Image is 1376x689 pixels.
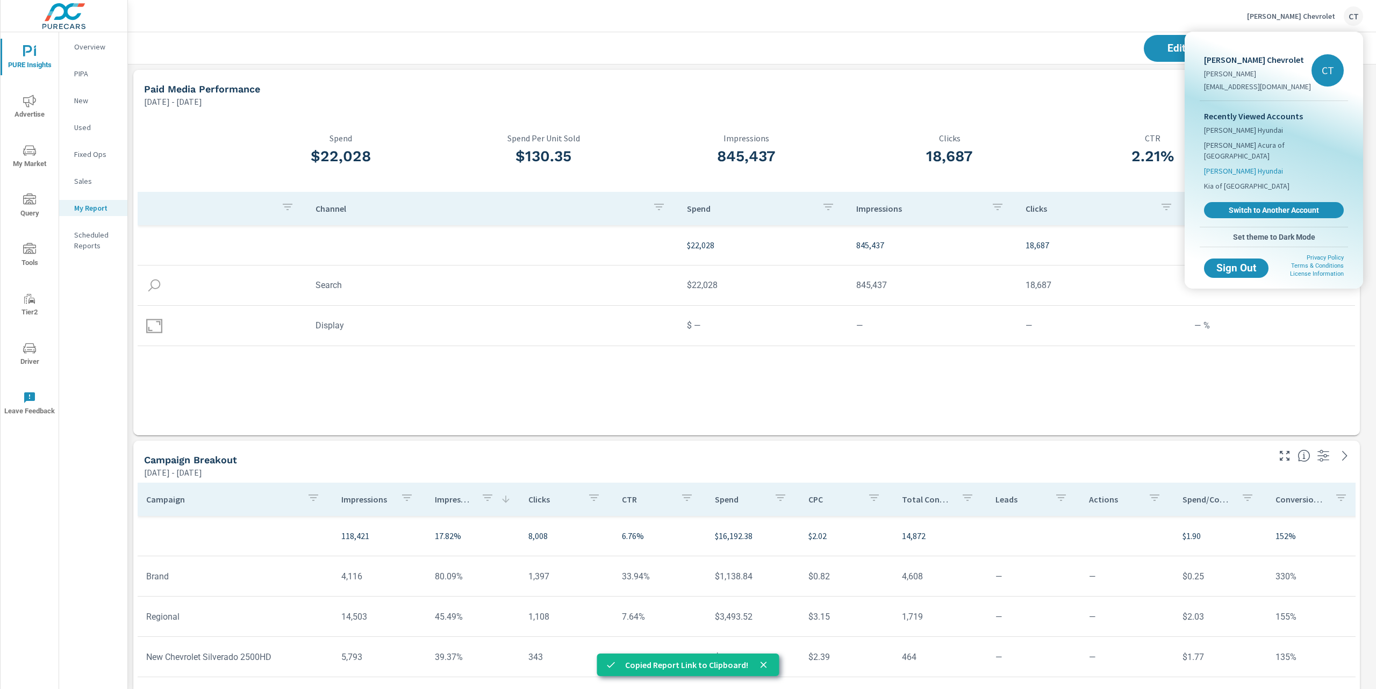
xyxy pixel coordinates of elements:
[1290,270,1344,277] a: License Information
[1204,166,1283,176] span: [PERSON_NAME] Hyundai
[1204,53,1311,66] p: [PERSON_NAME] Chevrolet
[1204,125,1283,135] span: [PERSON_NAME] Hyundai
[1204,110,1344,123] p: Recently Viewed Accounts
[1311,54,1344,87] div: CT
[1204,68,1311,79] p: [PERSON_NAME]
[1204,232,1344,242] span: Set theme to Dark Mode
[1204,259,1268,278] button: Sign Out
[1213,263,1260,273] span: Sign Out
[1210,205,1338,215] span: Switch to Another Account
[1204,181,1289,191] span: Kia of [GEOGRAPHIC_DATA]
[1200,227,1348,247] button: Set theme to Dark Mode
[1307,254,1344,261] a: Privacy Policy
[1204,202,1344,218] a: Switch to Another Account
[1204,81,1311,92] p: [EMAIL_ADDRESS][DOMAIN_NAME]
[1291,262,1344,269] a: Terms & Conditions
[1204,140,1344,161] span: [PERSON_NAME] Acura of [GEOGRAPHIC_DATA]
